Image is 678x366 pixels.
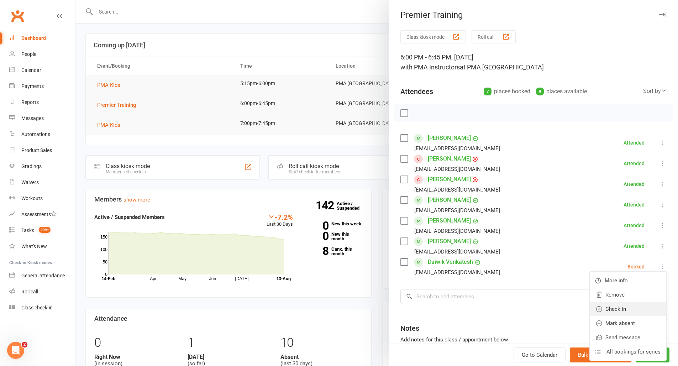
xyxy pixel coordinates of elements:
div: Tasks [21,228,34,233]
div: Add notes for this class / appointment below [400,335,667,344]
span: All bookings for series [606,347,661,356]
div: Attended [624,223,645,228]
div: Reports [21,99,39,105]
div: Workouts [21,195,43,201]
div: Gradings [21,163,42,169]
span: with PMA Instructors [400,63,460,71]
a: [PERSON_NAME] [428,174,471,185]
div: What's New [21,244,47,249]
div: General attendance [21,273,65,278]
a: Gradings [9,158,75,174]
a: Messages [9,110,75,126]
a: Calendar [9,62,75,78]
div: [EMAIL_ADDRESS][DOMAIN_NAME] [414,144,500,153]
div: 8 [536,88,544,95]
a: Class kiosk mode [9,300,75,316]
div: Attended [624,140,645,145]
span: at PMA [GEOGRAPHIC_DATA] [460,63,544,71]
div: 6:00 PM - 6:45 PM, [DATE] [400,52,667,72]
a: Payments [9,78,75,94]
div: Dashboard [21,35,46,41]
div: [EMAIL_ADDRESS][DOMAIN_NAME] [414,247,500,256]
div: places booked [484,87,530,96]
div: Automations [21,131,50,137]
div: [EMAIL_ADDRESS][DOMAIN_NAME] [414,185,500,194]
div: Assessments [21,211,57,217]
div: Premier Training [389,10,678,20]
div: People [21,51,36,57]
a: [PERSON_NAME] [428,236,471,247]
span: More info [605,276,628,285]
a: [PERSON_NAME] [428,215,471,226]
a: Tasks 999+ [9,223,75,239]
a: Mark absent [590,316,666,330]
a: General attendance kiosk mode [9,268,75,284]
a: Dashboard [9,30,75,46]
div: Payments [21,83,44,89]
div: Notes [400,323,419,333]
div: Attended [624,244,645,249]
div: Calendar [21,67,41,73]
button: Roll call [472,30,516,43]
a: Clubworx [9,7,26,25]
a: Remove [590,288,666,302]
a: Workouts [9,190,75,206]
div: [EMAIL_ADDRESS][DOMAIN_NAME] [414,268,500,277]
div: [EMAIL_ADDRESS][DOMAIN_NAME] [414,226,500,236]
a: Check in [590,302,666,316]
a: Send message [590,330,666,345]
a: All bookings for series [590,345,666,359]
a: [PERSON_NAME] [428,153,471,164]
a: Product Sales [9,142,75,158]
div: Booked [627,264,645,269]
a: Go to Calendar [514,347,566,362]
a: Waivers [9,174,75,190]
div: Waivers [21,179,39,185]
a: Reports [9,94,75,110]
div: Messages [21,115,44,121]
div: Product Sales [21,147,52,153]
div: [EMAIL_ADDRESS][DOMAIN_NAME] [414,164,500,174]
button: Bulk add attendees [570,347,631,362]
button: Class kiosk mode [400,30,466,43]
span: 999+ [39,227,51,233]
a: What's New [9,239,75,255]
a: More info [590,273,666,288]
input: Search to add attendees [400,289,667,304]
div: places available [536,87,587,96]
div: Attended [624,202,645,207]
a: People [9,46,75,62]
a: Assessments [9,206,75,223]
div: Attendees [400,87,433,96]
span: 2 [22,342,27,347]
div: Attended [624,161,645,166]
div: Class check-in [21,305,53,310]
div: Roll call [21,289,38,294]
div: 7 [484,88,492,95]
div: Sort by [643,87,667,96]
a: Roll call [9,284,75,300]
div: [EMAIL_ADDRESS][DOMAIN_NAME] [414,206,500,215]
a: [PERSON_NAME] [428,132,471,144]
div: Attended [624,182,645,187]
a: [PERSON_NAME] [428,194,471,206]
iframe: Intercom live chat [7,342,24,359]
a: Automations [9,126,75,142]
a: Daiwik Venkatesh [428,256,473,268]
